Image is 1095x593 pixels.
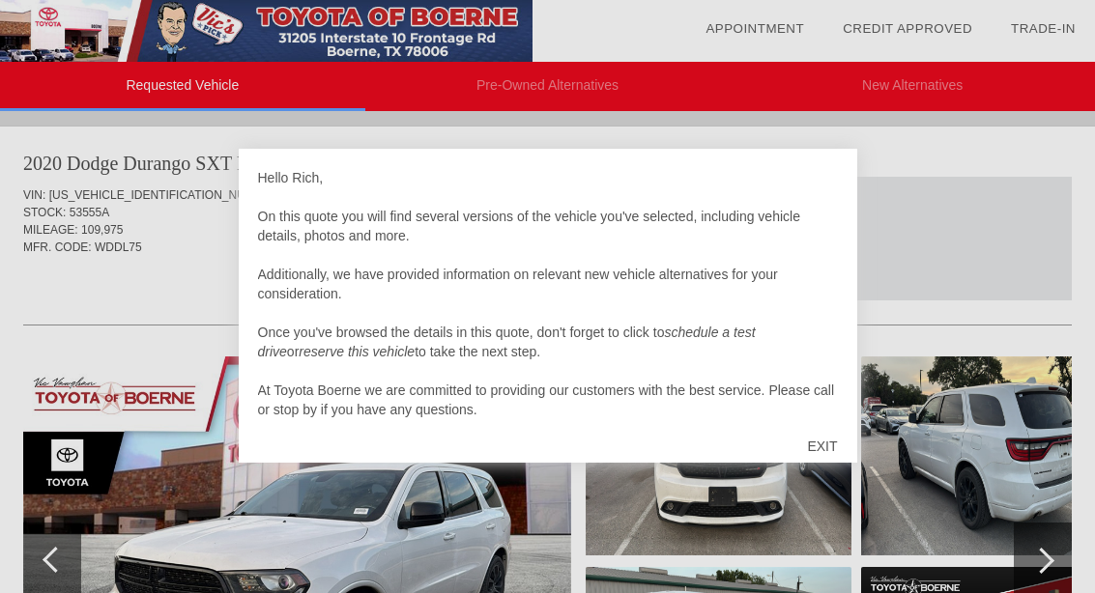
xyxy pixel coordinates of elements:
[258,325,756,359] em: schedule a test drive
[706,21,804,36] a: Appointment
[1011,21,1076,36] a: Trade-In
[299,344,415,359] em: reserve this vehicle
[258,168,838,419] div: Hello Rich, On this quote you will find several versions of the vehicle you've selected, includin...
[843,21,972,36] a: Credit Approved
[788,417,856,475] div: EXIT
